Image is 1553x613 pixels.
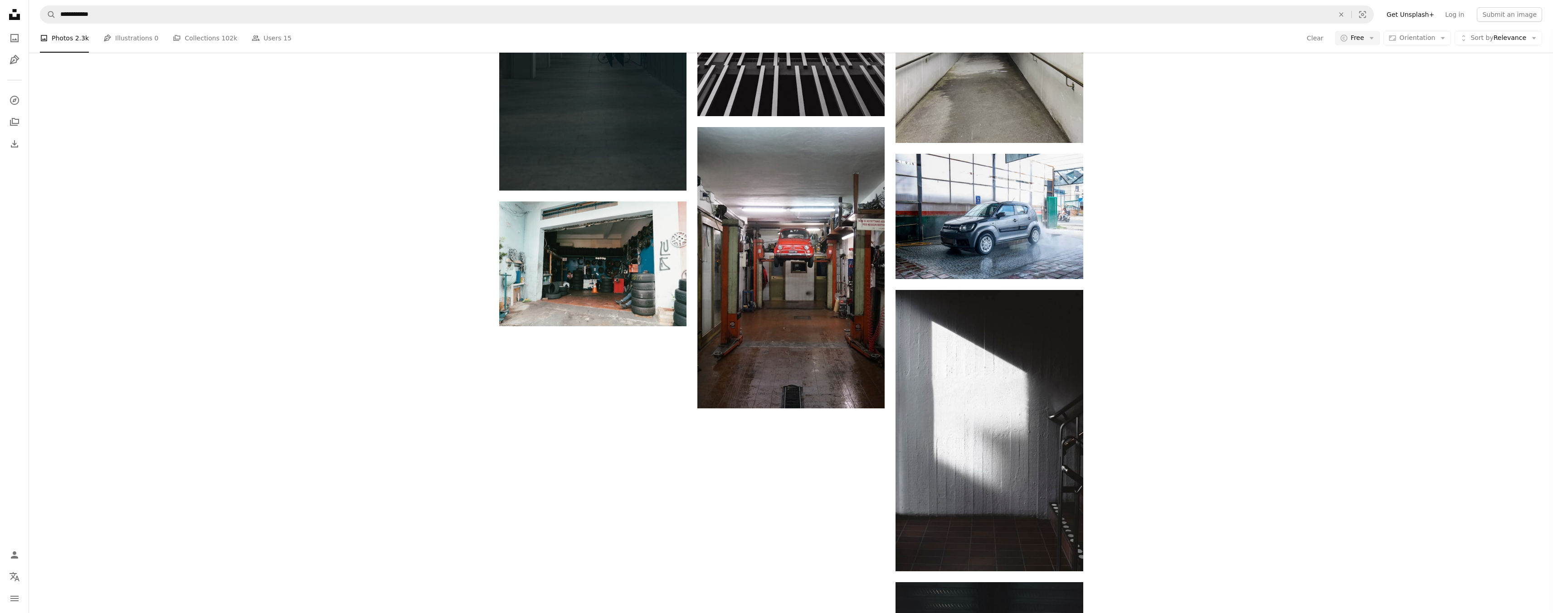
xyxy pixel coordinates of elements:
img: a garage filled with lots of tires and tires [499,201,686,326]
span: Sort by [1470,34,1493,41]
a: red Abarath vehicle on lift [697,264,885,272]
a: a garage filled with lots of tires and tires [499,260,686,268]
a: Collections 102k [173,24,237,53]
a: Explore [5,91,24,109]
button: Language [5,568,24,586]
span: Relevance [1470,34,1526,43]
a: Log in / Sign up [5,546,24,564]
span: 15 [283,33,292,43]
a: a black and white photo of a building [697,49,885,58]
a: Log in [1440,7,1470,22]
button: Visual search [1352,6,1373,23]
a: Illustrations [5,51,24,69]
button: Menu [5,589,24,608]
button: Submit an image [1477,7,1542,22]
button: Free [1335,31,1380,45]
a: Get Unsplash+ [1381,7,1440,22]
a: Users 15 [252,24,292,53]
img: a small car driving down a street next to a building [896,154,1083,279]
button: Clear [1331,6,1351,23]
a: Collections [5,113,24,131]
a: a small car driving down a street next to a building [896,212,1083,220]
a: a room with a tiled floor and a wall [896,426,1083,434]
a: Download History [5,135,24,153]
img: red Abarath vehicle on lift [697,127,885,408]
button: Search Unsplash [40,6,56,23]
form: Find visuals sitewide [40,5,1374,24]
span: 102k [221,33,237,43]
span: Orientation [1399,34,1435,41]
button: Clear [1306,31,1324,45]
button: Orientation [1383,31,1451,45]
a: Photos [5,29,24,47]
span: Free [1351,34,1364,43]
a: Home — Unsplash [5,5,24,25]
a: Illustrations 0 [103,24,158,53]
button: Sort byRelevance [1455,31,1542,45]
span: 0 [155,33,159,43]
img: a room with a tiled floor and a wall [896,290,1083,571]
